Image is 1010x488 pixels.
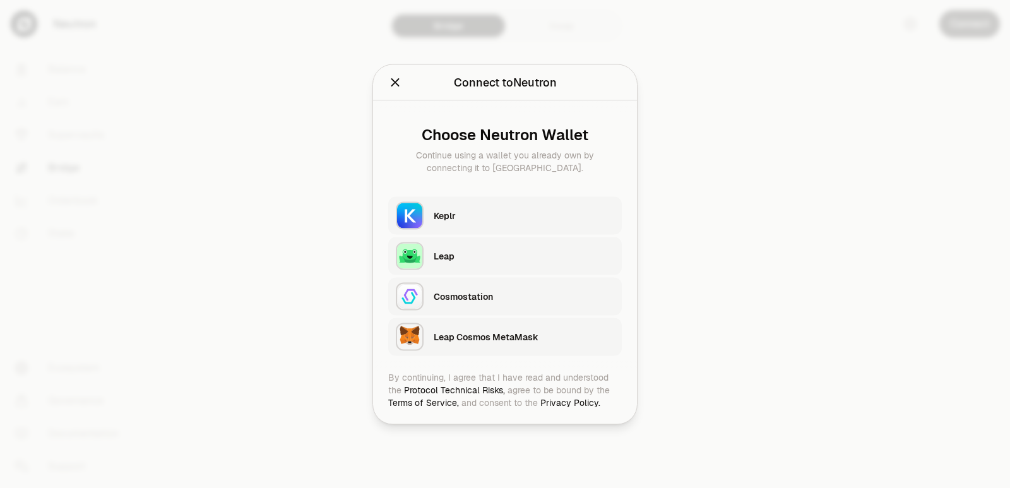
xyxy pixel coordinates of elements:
[396,242,424,270] img: Leap
[396,282,424,310] img: Cosmostation
[388,318,622,355] button: Leap Cosmos MetaMaskLeap Cosmos MetaMask
[540,396,600,408] a: Privacy Policy.
[396,323,424,350] img: Leap Cosmos MetaMask
[388,73,402,91] button: Close
[388,277,622,315] button: CosmostationCosmostation
[396,201,424,229] img: Keplr
[404,384,505,395] a: Protocol Technical Risks,
[388,396,459,408] a: Terms of Service,
[398,126,612,143] div: Choose Neutron Wallet
[434,290,614,302] div: Cosmostation
[454,73,557,91] div: Connect to Neutron
[388,196,622,234] button: KeplrKeplr
[388,237,622,275] button: LeapLeap
[434,249,614,262] div: Leap
[434,330,614,343] div: Leap Cosmos MetaMask
[388,371,622,408] div: By continuing, I agree that I have read and understood the agree to be bound by the and consent t...
[434,209,614,222] div: Keplr
[398,148,612,174] div: Continue using a wallet you already own by connecting it to [GEOGRAPHIC_DATA].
